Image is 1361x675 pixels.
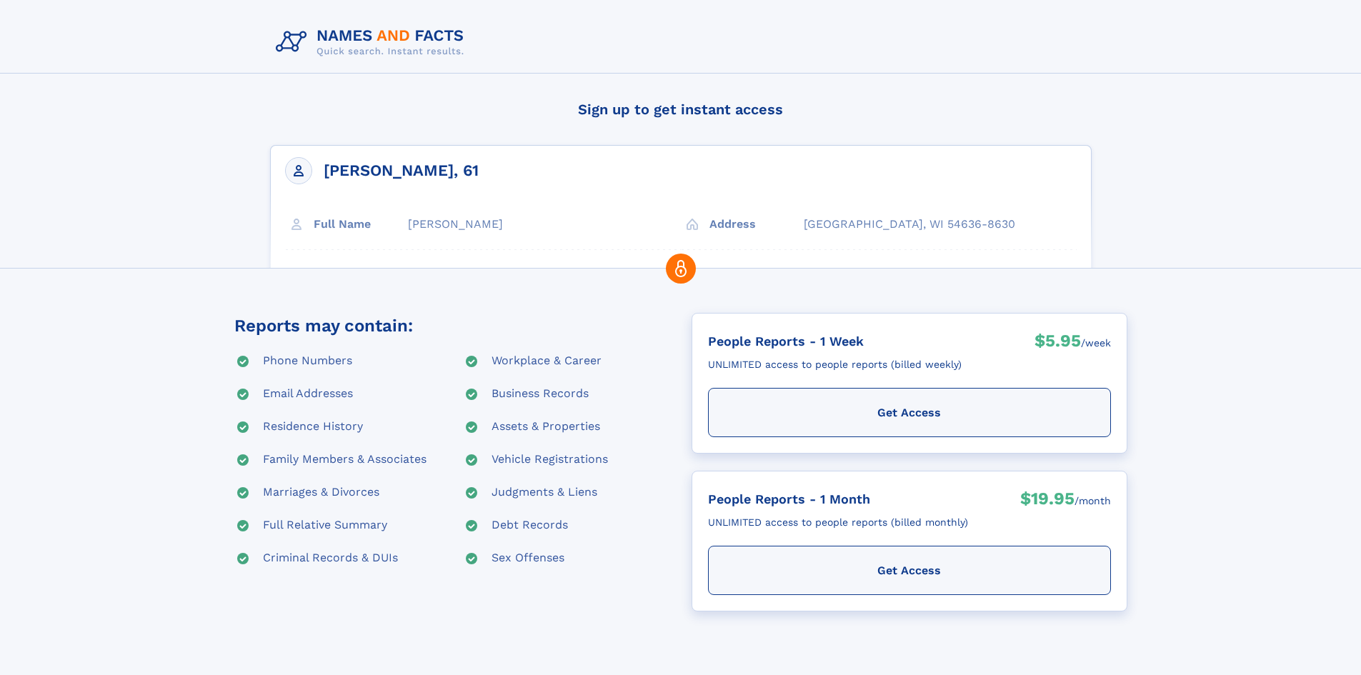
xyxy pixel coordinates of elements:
[492,451,608,469] div: Vehicle Registrations
[1075,487,1111,514] div: /month
[270,88,1092,131] h4: Sign up to get instant access
[1020,487,1075,514] div: $19.95
[234,313,413,339] div: Reports may contain:
[263,550,398,567] div: Criminal Records & DUIs
[492,419,600,436] div: Assets & Properties
[492,550,564,567] div: Sex Offenses
[708,546,1111,595] div: Get Access
[492,517,568,534] div: Debt Records
[263,419,363,436] div: Residence History
[492,353,602,370] div: Workplace & Career
[1081,329,1111,356] div: /week
[263,451,427,469] div: Family Members & Associates
[492,386,589,403] div: Business Records
[1035,329,1081,356] div: $5.95
[492,484,597,501] div: Judgments & Liens
[263,517,387,534] div: Full Relative Summary
[263,386,353,403] div: Email Addresses
[708,388,1111,437] div: Get Access
[270,23,476,61] img: Logo Names and Facts
[263,353,352,370] div: Phone Numbers
[708,487,968,511] div: People Reports - 1 Month
[708,511,968,534] div: UNLIMITED access to people reports (billed monthly)
[708,329,962,353] div: People Reports - 1 Week
[708,353,962,376] div: UNLIMITED access to people reports (billed weekly)
[263,484,379,501] div: Marriages & Divorces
